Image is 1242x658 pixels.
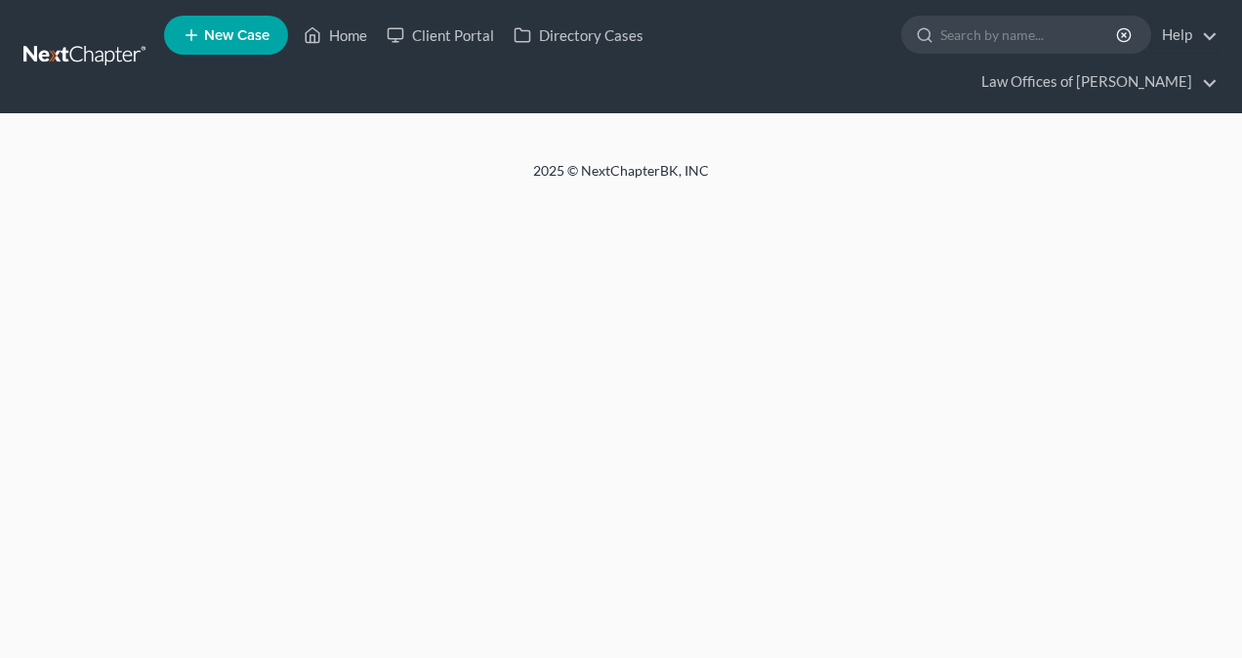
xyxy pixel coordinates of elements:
a: Home [294,18,377,53]
span: New Case [204,28,269,43]
a: Directory Cases [504,18,653,53]
a: Help [1152,18,1218,53]
a: Client Portal [377,18,504,53]
div: 2025 © NextChapterBK, INC [64,161,1178,196]
a: Law Offices of [PERSON_NAME] [972,64,1218,100]
input: Search by name... [940,17,1119,53]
